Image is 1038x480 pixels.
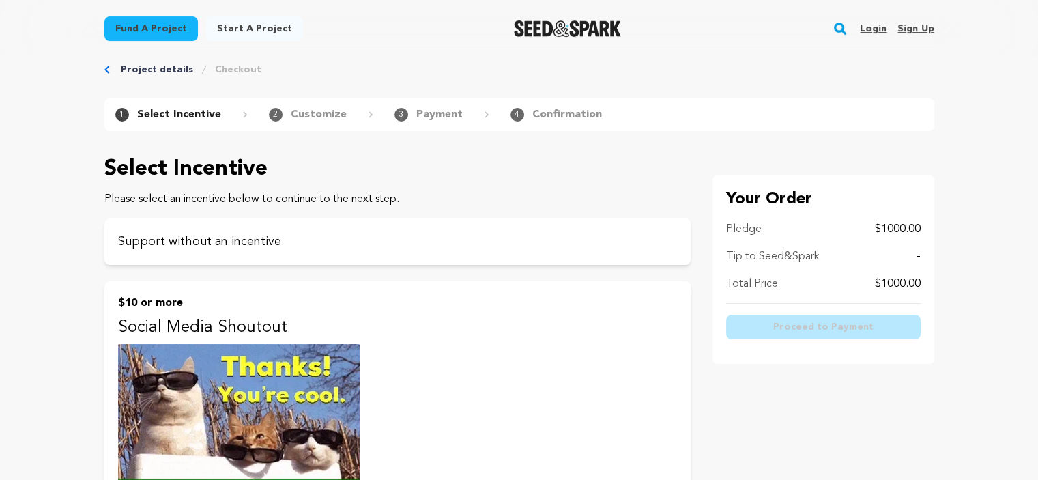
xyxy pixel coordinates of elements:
[897,18,934,40] a: Sign up
[773,320,874,334] span: Proceed to Payment
[104,63,934,76] div: Breadcrumb
[875,221,921,238] p: $1000.00
[726,221,762,238] p: Pledge
[514,20,621,37] img: Seed&Spark Logo Dark Mode
[137,107,221,123] p: Select Incentive
[104,191,691,208] p: Please select an incentive below to continue to the next step.
[875,276,921,292] p: $1000.00
[860,18,886,40] a: Login
[115,108,129,122] span: 1
[104,16,198,41] a: Fund a project
[726,249,819,265] p: Tip to Seed&Spark
[394,108,408,122] span: 3
[726,315,921,339] button: Proceed to Payment
[514,20,621,37] a: Seed&Spark Homepage
[121,63,193,76] a: Project details
[726,276,778,292] p: Total Price
[416,107,463,123] p: Payment
[118,317,677,339] p: Social Media Shoutout
[510,108,524,122] span: 4
[206,16,303,41] a: Start a project
[726,188,921,210] p: Your Order
[104,153,691,186] p: Select Incentive
[532,107,602,123] p: Confirmation
[917,249,921,265] p: -
[269,108,283,122] span: 2
[291,107,347,123] p: Customize
[118,232,677,251] p: Support without an incentive
[215,63,261,76] a: Checkout
[118,295,677,311] p: $10 or more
